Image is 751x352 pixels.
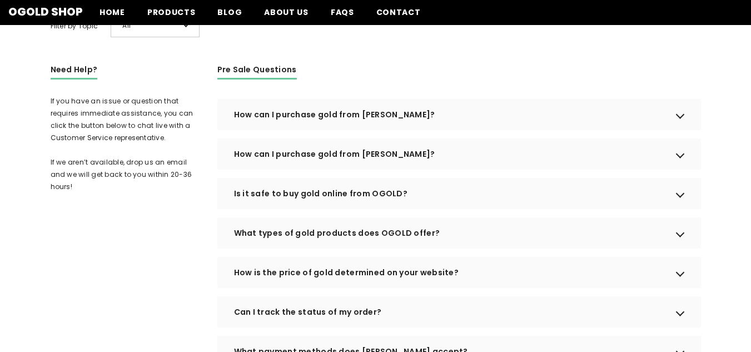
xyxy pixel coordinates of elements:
[206,6,253,25] a: Blog
[147,7,196,18] span: Products
[51,63,98,80] h3: Need Help?
[217,296,701,328] div: Can I track the status of my order?
[217,63,297,80] h3: Pre Sale Questions
[88,6,136,25] a: Home
[376,7,421,18] span: Contact
[253,6,320,25] a: About us
[320,6,365,25] a: FAQs
[365,6,432,25] a: Contact
[111,15,200,37] div: All
[136,6,207,25] a: Products
[8,6,83,17] a: Ogold Shop
[217,138,701,170] div: How can I purchase gold from [PERSON_NAME]?
[264,7,309,18] span: About us
[331,7,354,18] span: FAQs
[51,96,193,191] span: If you have an issue or question that requires immediate assistance, you can click the button bel...
[51,20,98,32] span: Filter by Topic
[217,7,242,18] span: Blog
[100,7,125,18] span: Home
[217,257,701,288] div: How is the price of gold determined on your website?
[217,99,701,130] div: How can I purchase gold from [PERSON_NAME]?
[217,217,701,249] div: What types of gold products does OGOLD offer?
[122,19,178,32] span: All
[217,178,701,209] div: Is it safe to buy gold online from OGOLD?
